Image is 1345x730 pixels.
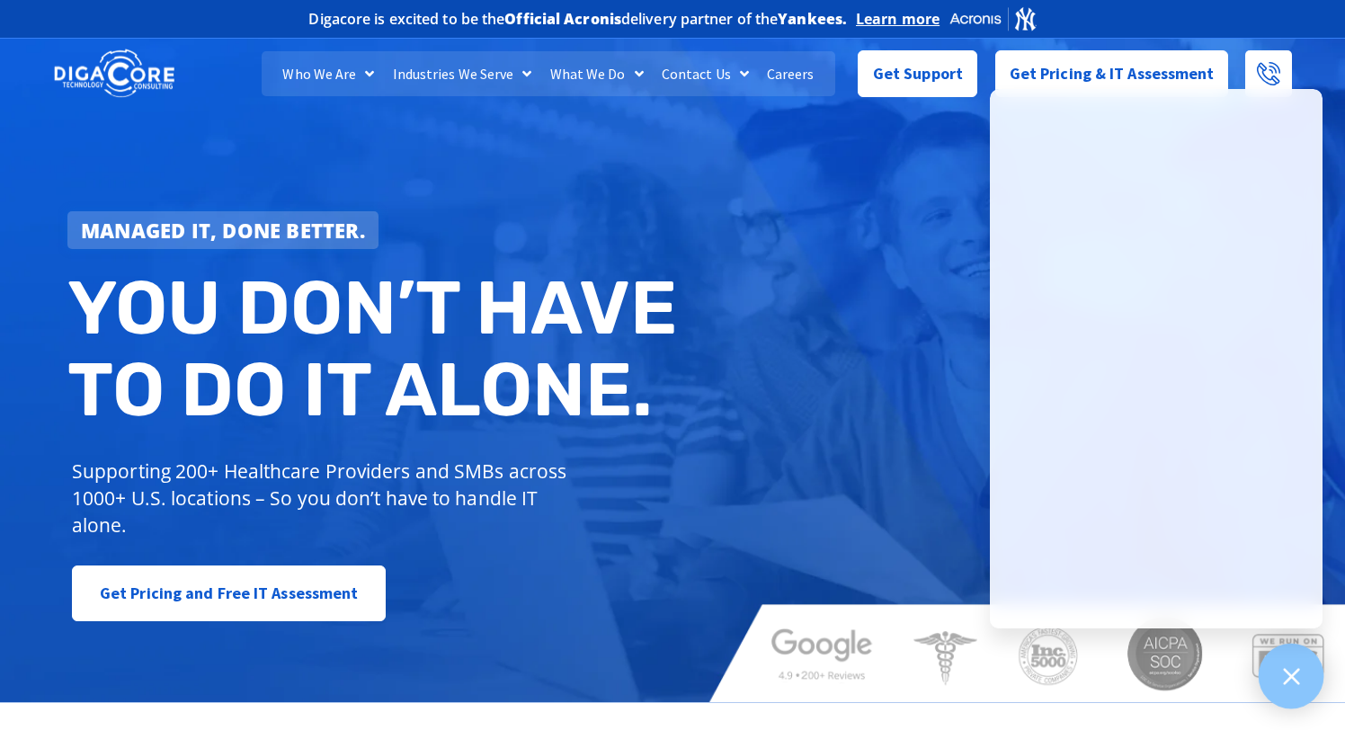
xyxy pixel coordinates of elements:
a: Get Pricing & IT Assessment [995,50,1229,97]
a: Contact Us [653,51,758,96]
a: Careers [758,51,824,96]
b: Yankees. [778,9,847,29]
a: Managed IT, done better. [67,211,379,249]
span: Get Pricing and Free IT Assessment [100,575,358,611]
b: Official Acronis [504,9,621,29]
a: Industries We Serve [384,51,541,96]
img: DigaCore Technology Consulting [54,48,174,100]
h2: You don’t have to do IT alone. [67,267,686,432]
a: Get Pricing and Free IT Assessment [72,565,386,621]
img: Acronis [949,5,1037,31]
a: Who We Are [273,51,383,96]
strong: Managed IT, done better. [81,217,365,244]
h2: Digacore is excited to be the delivery partner of the [308,12,847,26]
a: Learn more [856,10,940,28]
p: Supporting 200+ Healthcare Providers and SMBs across 1000+ U.S. locations – So you don’t have to ... [72,458,575,539]
span: Get Support [873,56,963,92]
a: What We Do [541,51,653,96]
span: Get Pricing & IT Assessment [1010,56,1215,92]
a: Get Support [858,50,977,97]
iframe: Chatgenie Messenger [990,89,1323,628]
nav: Menu [262,51,836,96]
